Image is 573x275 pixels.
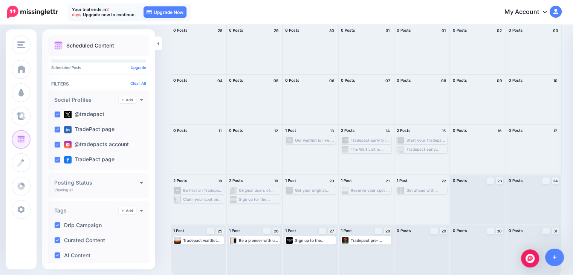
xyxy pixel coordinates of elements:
[119,96,136,103] a: Add
[183,188,223,192] div: Be first on Tradepact and unlock pre-launch rewards, including original user badges and free star...
[397,178,408,183] span: 1 Post
[295,188,335,192] div: Get your original user badge on Tradepact by joining our waitlist before launch—be a pioneer! Rea...
[496,27,503,34] h4: 02
[406,188,446,192] div: Get ahead with Tradepact! Early users enjoy lifetime free access, original badges, and free start...
[173,128,188,133] span: 0 Posts
[285,78,299,82] span: 0 Posts
[64,156,72,163] img: facebook-square.png
[553,179,558,183] span: 24
[7,6,58,18] img: Missinglettr
[285,128,296,133] span: 1 Post
[54,97,119,102] h4: Social Profiles
[216,27,224,34] h4: 28
[239,238,279,243] div: Be a pioneer with us on Tradepact—join the waitlist, claim your original badge, and access the ap...
[553,229,557,233] span: 31
[229,78,243,82] span: 0 Posts
[351,147,391,151] div: The Wait List is Open. Sign up while there's still spaces. We Can't Wait to Launch! Whether You'r...
[64,156,115,163] label: TradePact page
[452,78,467,82] span: 0 Posts
[496,77,503,84] h4: 09
[330,229,334,233] span: 27
[173,28,188,32] span: 0 Posts
[397,28,411,32] span: 0 Posts
[272,177,280,184] h4: 19
[183,238,223,243] div: Tradepact waitlist members enjoy lifetime free use for businesses and free starting credits for p...
[239,188,279,192] div: Original users of Tradepact get exclusive rewards—join the waitlist and be part of something new....
[397,78,411,82] span: 0 Posts
[173,178,187,183] span: 2 Posts
[216,127,224,134] h4: 11
[216,77,224,84] h4: 04
[509,28,523,32] span: 0 Posts
[509,78,523,82] span: 0 Posts
[54,41,63,50] img: calendar.png
[173,228,184,233] span: 1 Post
[406,147,446,151] div: Tradepact early access comes with exclusive perks: lifetime free use for businesses and rewards f...
[341,228,352,233] span: 1 Post
[341,28,355,32] span: 0 Posts
[131,65,146,70] a: Upgrade
[452,128,467,133] span: 0 Posts
[285,228,296,233] span: 1 Post
[440,127,447,134] h4: 15
[406,138,446,142] div: Start your Tradepact journey early—grab free credits, special badges, and pre-access to the app! ...
[497,3,562,21] a: My Account
[218,229,222,233] span: 25
[384,177,391,184] h4: 21
[272,228,280,234] a: 26
[552,127,559,134] h4: 17
[384,27,391,34] h4: 31
[328,177,336,184] h4: 20
[66,43,114,48] p: Scheduled Content
[216,177,224,184] h4: 18
[509,178,523,183] span: 0 Posts
[295,138,335,142] div: Our waitlist is live. Sign up to lock in some free perks when we launch. [DOMAIN_NAME]
[341,78,355,82] span: 0 Posts
[64,126,115,133] label: TradePact page
[521,249,539,267] div: Open Intercom Messenger
[272,127,280,134] h4: 12
[64,223,102,228] label: Drip Campaign
[285,178,296,183] span: 1 Post
[341,128,355,133] span: 2 Posts
[285,28,299,32] span: 0 Posts
[272,77,280,84] h4: 05
[295,238,335,243] div: Sign up to the waitlist now and be among the first to use Tradepact with pre-launch perks and lif...
[17,41,25,48] img: menu.png
[328,228,336,234] a: 27
[54,208,119,213] h4: Tags
[183,197,223,202] div: Claim your spot on Tradepact [DATE] and enjoy early access, free perks, and recognition as an ori...
[54,188,73,192] p: Viewing all
[173,78,188,82] span: 0 Posts
[64,141,72,148] img: instagram-square.png
[351,238,391,243] div: Tradepact pre-launch perks include early access, free credits, original badges, and lifetime bene...
[51,66,146,69] p: Scheduled Posts
[552,77,559,84] h4: 10
[64,111,72,118] img: twitter-square.png
[341,178,352,183] span: 1 Post
[229,128,243,133] span: 0 Posts
[440,228,447,234] a: 29
[440,77,447,84] h4: 08
[452,178,467,183] span: 0 Posts
[239,197,279,202] div: Sign up for the waitlist now and secure your free credits—perfect for personal users who want to ...
[452,28,467,32] span: 0 Posts
[452,228,467,233] span: 0 Posts
[384,228,391,234] a: 28
[440,27,447,34] h4: 01
[64,111,104,118] label: @tradepact
[229,28,243,32] span: 0 Posts
[328,27,336,34] h4: 30
[440,177,447,184] h4: 22
[72,7,109,17] span: 2 days.
[351,188,391,192] div: Reserve your spot on the Tradepact waitlist [DATE] and enjoy benefits that last a lifetime. Hones...
[509,128,523,133] span: 0 Posts
[496,177,503,184] a: 23
[328,77,336,84] h4: 06
[64,141,129,148] label: @tradepacts account
[272,27,280,34] h4: 29
[552,228,559,234] a: 31
[64,238,105,243] label: Curated Content
[497,179,502,183] span: 23
[119,207,136,214] a: Add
